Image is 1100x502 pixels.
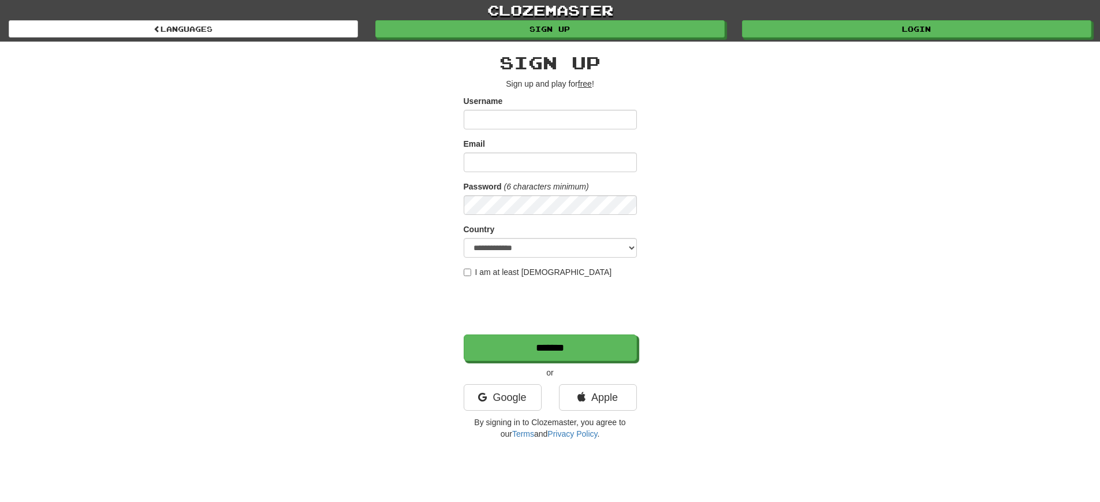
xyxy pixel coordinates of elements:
[742,20,1091,38] a: Login
[375,20,725,38] a: Sign up
[464,53,637,72] h2: Sign up
[464,78,637,90] p: Sign up and play for !
[504,182,589,191] em: (6 characters minimum)
[464,284,639,329] iframe: reCAPTCHA
[464,384,542,411] a: Google
[464,95,503,107] label: Username
[512,429,534,438] a: Terms
[559,384,637,411] a: Apple
[464,138,485,150] label: Email
[464,181,502,192] label: Password
[464,417,637,440] p: By signing in to Clozemaster, you agree to our and .
[9,20,358,38] a: Languages
[464,367,637,378] p: or
[464,269,471,276] input: I am at least [DEMOGRAPHIC_DATA]
[464,266,612,278] label: I am at least [DEMOGRAPHIC_DATA]
[547,429,597,438] a: Privacy Policy
[464,224,495,235] label: Country
[578,79,592,88] u: free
